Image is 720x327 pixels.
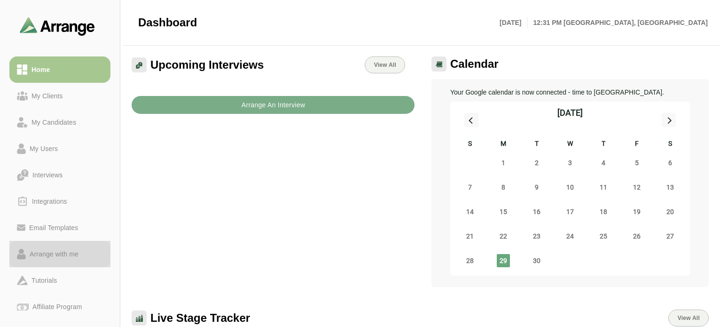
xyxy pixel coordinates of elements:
span: Wednesday, September 10, 2025 [563,181,577,194]
div: [DATE] [557,106,583,120]
div: T [520,138,553,151]
div: S [654,138,687,151]
div: Tutorials [28,275,61,286]
b: Arrange An Interview [241,96,305,114]
span: Saturday, September 20, 2025 [664,205,677,218]
div: My Users [26,143,62,154]
a: Tutorials [9,267,110,294]
div: My Candidates [28,117,80,128]
a: Arrange with me [9,241,110,267]
span: Friday, September 5, 2025 [630,156,643,169]
span: Tuesday, September 23, 2025 [530,230,543,243]
span: Saturday, September 13, 2025 [664,181,677,194]
span: Monday, September 15, 2025 [497,205,510,218]
span: Monday, September 8, 2025 [497,181,510,194]
div: Home [28,64,54,75]
a: Interviews [9,162,110,188]
span: Tuesday, September 30, 2025 [530,254,543,267]
span: Wednesday, September 3, 2025 [563,156,577,169]
a: Home [9,56,110,83]
p: [DATE] [500,17,527,28]
button: View All [668,310,709,327]
span: Sunday, September 21, 2025 [463,230,477,243]
span: Thursday, September 18, 2025 [597,205,610,218]
div: Integrations [28,196,71,207]
span: Thursday, September 4, 2025 [597,156,610,169]
span: Calendar [450,57,499,71]
span: Friday, September 12, 2025 [630,181,643,194]
div: W [553,138,587,151]
button: Arrange An Interview [132,96,415,114]
div: T [587,138,620,151]
a: Affiliate Program [9,294,110,320]
span: Friday, September 19, 2025 [630,205,643,218]
div: My Clients [28,90,67,102]
span: Tuesday, September 9, 2025 [530,181,543,194]
span: Dashboard [138,16,197,30]
div: Email Templates [25,222,82,233]
a: My Clients [9,83,110,109]
span: Thursday, September 11, 2025 [597,181,610,194]
a: My Users [9,136,110,162]
span: Monday, September 1, 2025 [497,156,510,169]
p: Your Google calendar is now connected - time to [GEOGRAPHIC_DATA]. [450,87,690,98]
span: Thursday, September 25, 2025 [597,230,610,243]
div: F [620,138,654,151]
div: M [486,138,520,151]
a: Email Templates [9,215,110,241]
div: S [453,138,486,151]
span: Upcoming Interviews [150,58,264,72]
a: View All [365,56,405,73]
span: Sunday, September 7, 2025 [463,181,477,194]
span: Monday, September 29, 2025 [497,254,510,267]
span: View All [677,315,700,321]
span: Friday, September 26, 2025 [630,230,643,243]
span: Live Stage Tracker [150,311,250,325]
img: arrangeai-name-small-logo.4d2b8aee.svg [20,17,95,35]
a: My Candidates [9,109,110,136]
span: Saturday, September 27, 2025 [664,230,677,243]
span: Tuesday, September 2, 2025 [530,156,543,169]
span: Sunday, September 28, 2025 [463,254,477,267]
span: View All [374,62,396,68]
a: Integrations [9,188,110,215]
span: Wednesday, September 17, 2025 [563,205,577,218]
div: Interviews [29,169,66,181]
span: Monday, September 22, 2025 [497,230,510,243]
div: Affiliate Program [29,301,86,312]
span: Sunday, September 14, 2025 [463,205,477,218]
span: Saturday, September 6, 2025 [664,156,677,169]
div: Arrange with me [26,248,82,260]
p: 12:31 PM [GEOGRAPHIC_DATA], [GEOGRAPHIC_DATA] [527,17,708,28]
span: Wednesday, September 24, 2025 [563,230,577,243]
span: Tuesday, September 16, 2025 [530,205,543,218]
